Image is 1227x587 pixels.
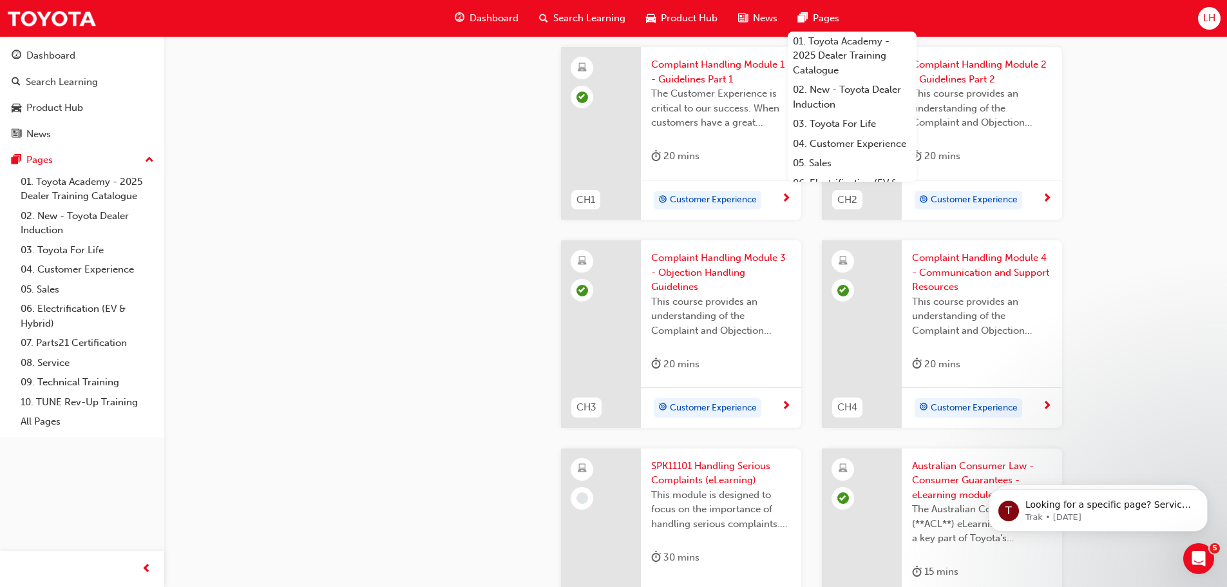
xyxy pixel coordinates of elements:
a: News [5,122,159,146]
a: 01. Toyota Academy - 2025 Dealer Training Catalogue [788,32,917,81]
button: Pages [5,148,159,172]
a: guage-iconDashboard [444,5,529,32]
span: learningRecordVerb_PASS-icon [576,285,588,296]
a: 05. Sales [15,280,159,300]
span: learningRecordVerb_PASS-icon [837,285,849,296]
a: 10. TUNE Rev-Up Training [15,392,159,412]
span: learningRecordVerb_COMPLETE-icon [837,492,849,504]
a: 03. Toyota For Life [788,114,917,134]
a: 04. Customer Experience [15,260,159,280]
span: car-icon [646,10,656,26]
a: CH4Complaint Handling Module 4 - Communication and Support ResourcesThis course provides an under... [822,240,1062,428]
span: CH3 [576,400,596,415]
span: duration-icon [651,356,661,372]
a: car-iconProduct Hub [636,5,728,32]
span: Complaint Handling Module 2 - Guidelines Part 2 [912,57,1052,86]
img: Trak [6,4,97,33]
span: learningResourceType_ELEARNING-icon [578,461,587,477]
span: CH2 [837,193,857,207]
span: pages-icon [798,10,808,26]
span: Customer Experience [931,193,1018,207]
button: DashboardSearch LearningProduct HubNews [5,41,159,148]
span: The Australian Consumer Law (**ACL**) eLearning Module is a key part of Toyota’s compliance progr... [912,502,1052,546]
span: duration-icon [912,564,922,580]
div: 20 mins [651,148,699,164]
div: 30 mins [651,550,699,566]
a: 05. Sales [788,153,917,173]
span: Complaint Handling Module 3 - Objection Handling Guidelines [651,251,791,294]
span: search-icon [12,77,21,88]
span: target-icon [919,192,928,209]
a: 03. Toyota For Life [15,240,159,260]
span: guage-icon [12,50,21,62]
div: Pages [26,153,53,168]
span: This course provides an understanding of the Complaint and Objection Handling Guidelines to suppo... [912,86,1052,130]
span: search-icon [539,10,548,26]
iframe: Intercom live chat [1183,543,1214,574]
span: target-icon [658,192,667,209]
span: 5 [1210,543,1220,553]
a: 09. Technical Training [15,372,159,392]
span: learningResourceType_ELEARNING-icon [839,461,848,477]
div: Search Learning [26,75,98,90]
span: Customer Experience [670,193,757,207]
span: Customer Experience [931,401,1018,416]
iframe: Intercom notifications message [969,462,1227,552]
span: Australian Consumer Law - Consumer Guarantees - eLearning module [912,459,1052,503]
a: 02. New - Toyota Dealer Induction [15,206,159,240]
span: news-icon [12,129,21,140]
div: 20 mins [912,148,960,164]
span: The Customer Experience is critical to our success. When customers have a great experience, wheth... [651,86,791,130]
a: 04. Customer Experience [788,134,917,154]
span: learningRecordVerb_PASS-icon [576,91,588,103]
span: Product Hub [661,11,718,26]
span: next-icon [781,401,791,412]
div: Dashboard [26,48,75,63]
span: pages-icon [12,155,21,166]
a: pages-iconPages [788,5,850,32]
div: News [26,127,51,142]
span: CH4 [837,400,857,415]
div: 15 mins [912,564,958,580]
a: All Pages [15,412,159,432]
a: 08. Service [15,353,159,373]
a: Search Learning [5,70,159,94]
span: next-icon [781,193,791,205]
a: 02. New - Toyota Dealer Induction [788,80,917,114]
span: duration-icon [912,356,922,372]
span: learningResourceType_ELEARNING-icon [839,253,848,270]
a: CH1Complaint Handling Module 1 - Guidelines Part 1The Customer Experience is critical to our succ... [561,47,801,220]
span: up-icon [145,152,154,169]
span: duration-icon [912,148,922,164]
span: learningRecordVerb_NONE-icon [576,492,588,504]
div: 20 mins [912,356,960,372]
span: learningResourceType_ELEARNING-icon [578,60,587,77]
a: 01. Toyota Academy - 2025 Dealer Training Catalogue [15,172,159,206]
span: target-icon [919,399,928,416]
a: CH2Complaint Handling Module 2 - Guidelines Part 2This course provides an understanding of the Co... [822,47,1062,220]
span: Pages [813,11,839,26]
a: Product Hub [5,96,159,120]
a: search-iconSearch Learning [529,5,636,32]
span: car-icon [12,102,21,114]
span: CH1 [576,193,595,207]
span: Search Learning [553,11,625,26]
span: SPK11101 Handling Serious Complaints (eLearning) [651,459,791,488]
span: This course provides an understanding of the Complaint and Objection Handling Guidelines to suppo... [912,294,1052,338]
span: Dashboard [470,11,518,26]
span: guage-icon [455,10,464,26]
span: learningResourceType_ELEARNING-icon [578,253,587,270]
span: This module is designed to focus on the importance of handling serious complaints. To provide a c... [651,488,791,532]
a: news-iconNews [728,5,788,32]
span: next-icon [1042,193,1052,205]
div: 20 mins [651,356,699,372]
span: duration-icon [651,550,661,566]
a: 06. Electrification (EV & Hybrid) [15,299,159,333]
a: CH3Complaint Handling Module 3 - Objection Handling GuidelinesThis course provides an understandi... [561,240,801,428]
